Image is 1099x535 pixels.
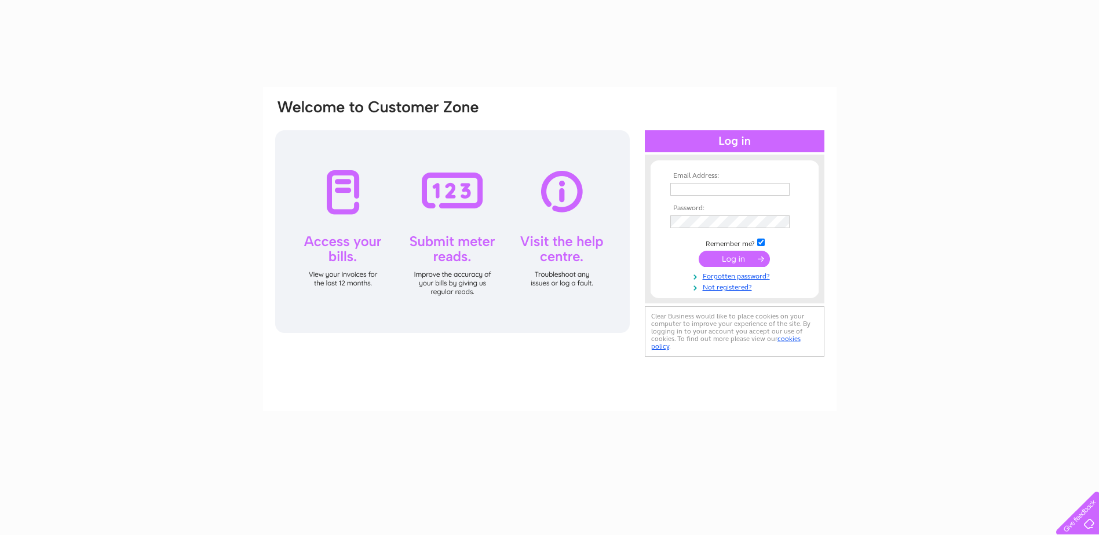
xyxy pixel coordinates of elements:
[670,281,802,292] a: Not registered?
[645,306,824,357] div: Clear Business would like to place cookies on your computer to improve your experience of the sit...
[670,270,802,281] a: Forgotten password?
[699,251,770,267] input: Submit
[651,335,801,350] a: cookies policy
[667,172,802,180] th: Email Address:
[667,204,802,212] th: Password:
[667,237,802,248] td: Remember me?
